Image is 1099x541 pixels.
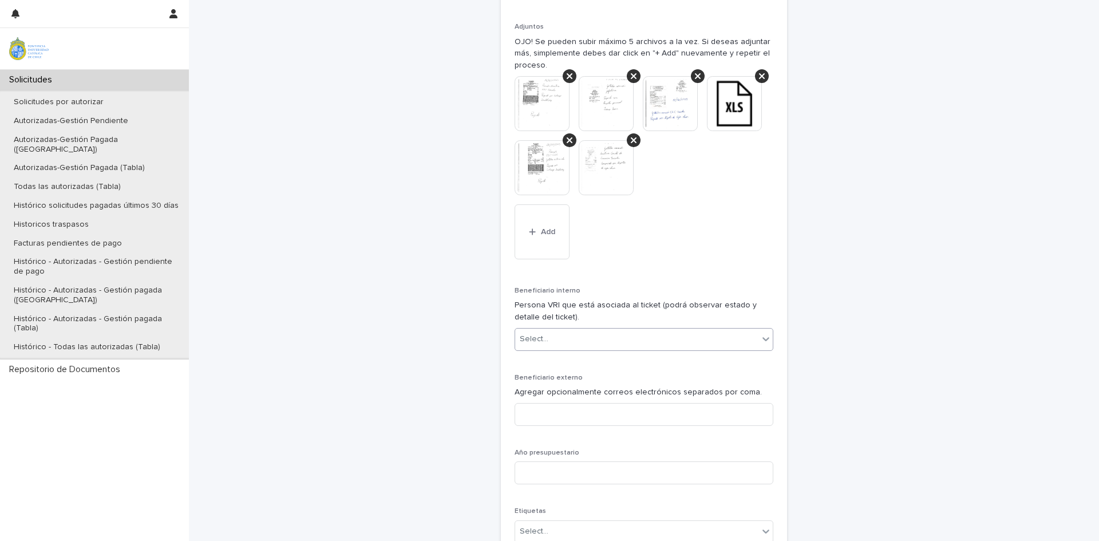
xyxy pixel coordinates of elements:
[520,526,548,538] div: Select...
[5,116,137,126] p: Autorizadas-Gestión Pendiente
[5,135,189,155] p: Autorizadas-Gestión Pagada ([GEOGRAPHIC_DATA])
[515,386,773,398] p: Agregar opcionalmente correos electrónicos separados por coma.
[5,257,189,277] p: Histórico - Autorizadas - Gestión pendiente de pago
[5,314,189,334] p: Histórico - Autorizadas - Gestión pagada (Tabla)
[520,333,548,345] div: Select...
[5,163,154,173] p: Autorizadas-Gestión Pagada (Tabla)
[5,239,131,248] p: Facturas pendientes de pago
[9,37,49,60] img: iqsleoUpQLaG7yz5l0jK
[5,220,98,230] p: Historicos traspasos
[515,36,773,72] p: OJO! Se pueden subir máximo 5 archivos a la vez. Si deseas adjuntar más, simplemente debes dar cl...
[5,286,189,305] p: Histórico - Autorizadas - Gestión pagada ([GEOGRAPHIC_DATA])
[515,374,583,381] span: Beneficiario externo
[5,201,188,211] p: Histórico solicitudes pagadas últimos 30 días
[5,74,61,85] p: Solicitudes
[515,23,544,30] span: Adjuntos
[5,97,113,107] p: Solicitudes por autorizar
[515,204,570,259] button: Add
[515,508,546,515] span: Etiquetas
[515,299,773,323] p: Persona VRI que está asociada al ticket (podrá observar estado y detalle del ticket).
[515,449,579,456] span: Año presupuestario
[5,182,130,192] p: Todas las autorizadas (Tabla)
[515,287,580,294] span: Beneficiario interno
[5,342,169,352] p: Histórico - Todas las autorizadas (Tabla)
[5,364,129,375] p: Repositorio de Documentos
[541,228,555,236] span: Add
